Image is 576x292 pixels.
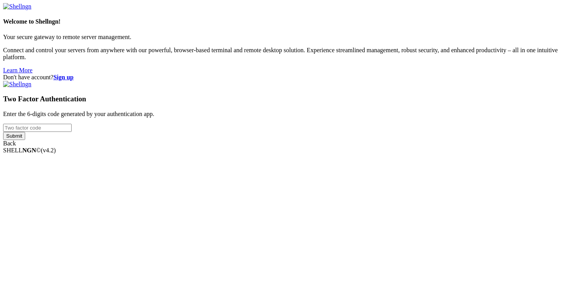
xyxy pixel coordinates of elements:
[22,147,36,154] b: NGN
[3,132,25,140] input: Submit
[3,111,573,118] p: Enter the 6-digits code generated by your authentication app.
[3,95,573,103] h3: Two Factor Authentication
[3,18,573,25] h4: Welcome to Shellngn!
[3,140,16,147] a: Back
[3,124,72,132] input: Two factor code
[41,147,56,154] span: 4.2.0
[53,74,74,80] a: Sign up
[3,74,573,81] div: Don't have account?
[3,47,573,61] p: Connect and control your servers from anywhere with our powerful, browser-based terminal and remo...
[3,34,573,41] p: Your secure gateway to remote server management.
[3,81,31,88] img: Shellngn
[3,67,33,73] a: Learn More
[3,147,56,154] span: SHELL ©
[3,3,31,10] img: Shellngn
